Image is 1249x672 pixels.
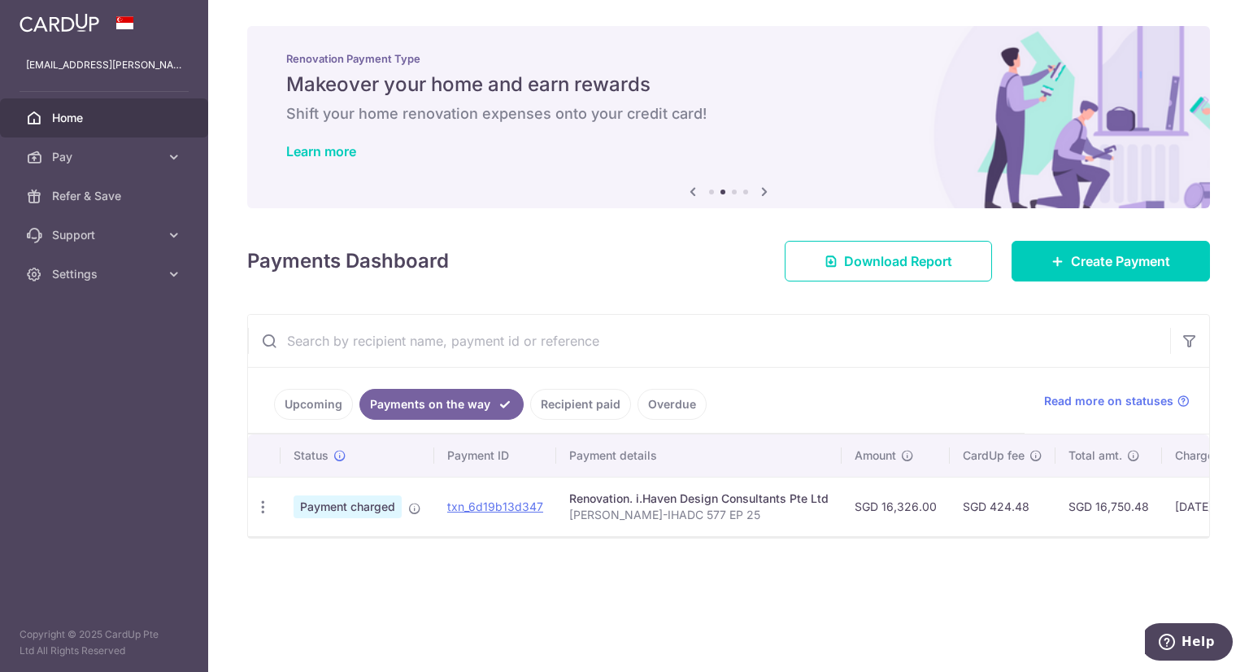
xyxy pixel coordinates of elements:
th: Payment ID [434,434,556,477]
span: Total amt. [1068,447,1122,464]
td: SGD 16,326.00 [842,477,950,536]
th: Payment details [556,434,842,477]
td: SGD 16,750.48 [1055,477,1162,536]
a: Overdue [638,389,707,420]
span: Support [52,227,159,243]
img: Renovation banner [247,26,1210,208]
div: Renovation. i.Haven Design Consultants Pte Ltd [569,491,829,507]
span: CardUp fee [963,447,1025,464]
span: Charge date [1175,447,1242,464]
a: txn_6d19b13d347 [447,500,543,513]
span: Payment charged [294,495,402,518]
iframe: Opens a widget where you can find more information [1145,623,1233,664]
td: SGD 424.48 [950,477,1055,536]
span: Amount [855,447,896,464]
h6: Shift your home renovation expenses onto your credit card! [286,104,1171,124]
span: Download Report [844,251,952,271]
h5: Makeover your home and earn rewards [286,72,1171,98]
a: Download Report [785,241,992,281]
h4: Payments Dashboard [247,247,449,276]
span: Home [52,110,159,126]
a: Recipient paid [530,389,631,420]
a: Learn more [286,143,356,159]
span: Settings [52,266,159,282]
a: Read more on statuses [1044,393,1190,409]
input: Search by recipient name, payment id or reference [248,315,1170,367]
p: [EMAIL_ADDRESS][PERSON_NAME][DOMAIN_NAME] [26,57,182,73]
p: Renovation Payment Type [286,52,1171,65]
span: Read more on statuses [1044,393,1173,409]
span: Status [294,447,329,464]
img: CardUp [20,13,99,33]
a: Payments on the way [359,389,524,420]
a: Create Payment [1012,241,1210,281]
a: Upcoming [274,389,353,420]
p: [PERSON_NAME]-IHADC 577 EP 25 [569,507,829,523]
span: Refer & Save [52,188,159,204]
span: Create Payment [1071,251,1170,271]
span: Pay [52,149,159,165]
